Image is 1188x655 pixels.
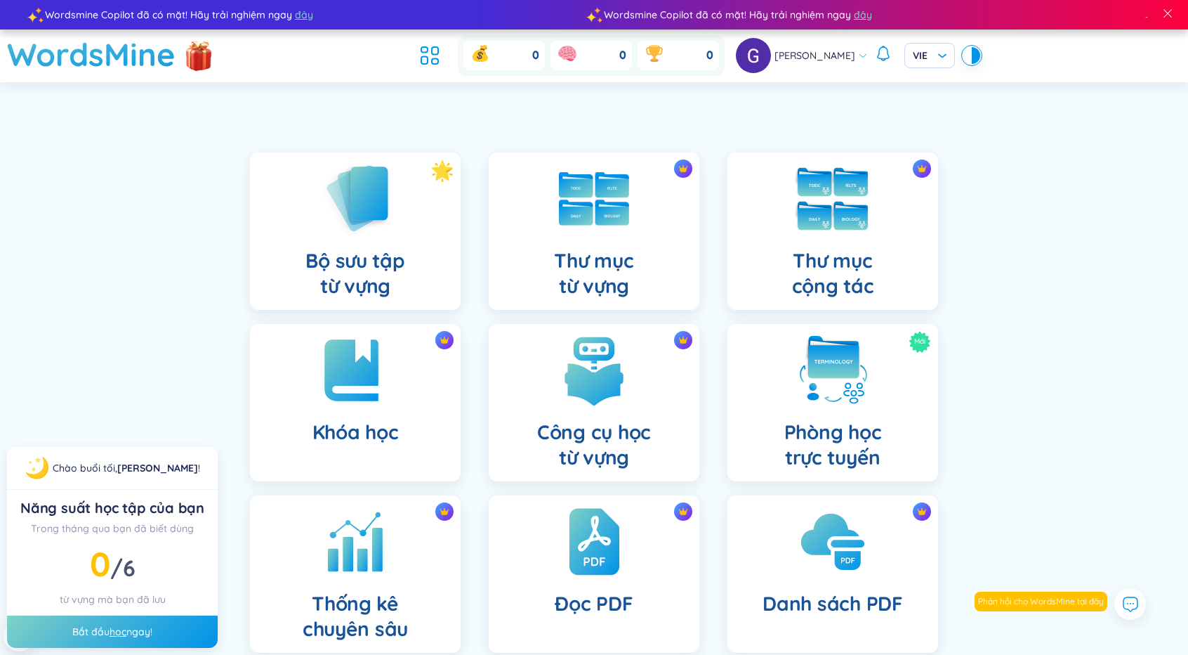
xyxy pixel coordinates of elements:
span: 6 [123,554,136,582]
div: Wordsmine Copilot đã có mặt! Hãy trải nghiệm ngay [34,7,593,22]
a: Bộ sưu tậptừ vựng [236,153,475,310]
a: học [110,625,126,638]
div: Bắt đầu ngay! [7,616,218,648]
a: crown iconDanh sách PDF [713,495,952,653]
span: VIE [913,48,946,63]
h4: Bộ sưu tập từ vựng [305,248,404,299]
h4: Khóa học [312,420,399,445]
div: từ vựng mà bạn đã lưu [18,592,206,607]
a: crown iconThư mụccộng tác [713,153,952,310]
a: [PERSON_NAME] [117,462,198,474]
h4: Đọc PDF [555,591,633,616]
span: đây [294,7,312,22]
span: 0 [90,543,110,585]
img: crown icon [917,164,927,174]
span: [PERSON_NAME] [774,48,855,63]
h4: Thư mục từ vựng [554,248,633,299]
a: crown iconThư mụctừ vựng [475,153,713,310]
h4: Công cụ học từ vựng [537,420,651,470]
span: Chào buổi tối , [53,462,117,474]
span: 0 [619,48,626,63]
a: WordsMine [7,30,176,79]
a: crown iconKhóa học [236,324,475,481]
img: crown icon [917,507,927,517]
h4: Phòng học trực tuyến [784,420,881,470]
img: crown icon [678,164,688,174]
div: ! [53,460,200,476]
a: crown iconĐọc PDF [475,495,713,653]
h4: Thống kê chuyên sâu [303,591,408,642]
span: Mới [914,331,925,353]
span: đây [853,7,871,22]
span: 0 [532,48,539,63]
a: crown iconThống kêchuyên sâu [236,495,475,653]
div: Wordsmine Copilot đã có mặt! Hãy trải nghiệm ngay [593,7,1152,22]
img: flashSalesIcon.a7f4f837.png [185,34,213,76]
a: crown iconCông cụ họctừ vựng [475,324,713,481]
span: / [110,554,135,582]
div: Năng suất học tập của bạn [18,498,206,518]
a: MớiPhòng họctrực tuyến [713,324,952,481]
div: Trong tháng qua bạn đã biết dùng [18,521,206,536]
span: 0 [706,48,713,63]
img: crown icon [440,507,449,517]
h4: Danh sách PDF [763,591,902,616]
img: avatar [736,38,771,73]
h4: Thư mục cộng tác [792,248,874,299]
img: crown icon [678,507,688,517]
img: crown icon [440,335,449,345]
a: avatar [736,38,774,73]
img: crown icon [678,335,688,345]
